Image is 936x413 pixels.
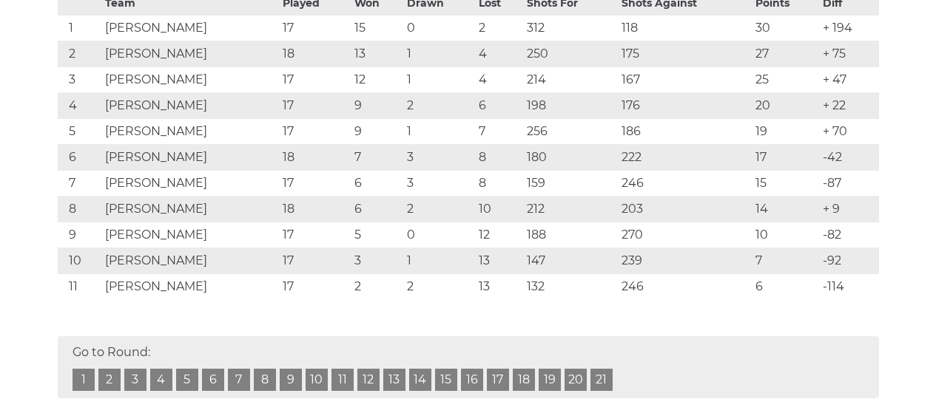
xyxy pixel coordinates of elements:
[101,41,278,67] td: [PERSON_NAME]
[523,222,618,248] td: 188
[618,67,752,93] td: 167
[58,145,102,171] td: 6
[539,369,561,391] a: 19
[279,93,351,119] td: 17
[351,119,403,145] td: 9
[254,369,276,391] a: 8
[279,145,351,171] td: 18
[403,41,475,67] td: 1
[475,171,523,197] td: 8
[351,248,403,274] td: 3
[618,119,752,145] td: 186
[403,274,475,300] td: 2
[590,369,613,391] a: 21
[523,119,618,145] td: 256
[331,369,354,391] a: 11
[475,119,523,145] td: 7
[279,67,351,93] td: 17
[351,93,403,119] td: 9
[279,119,351,145] td: 17
[58,222,102,248] td: 9
[403,16,475,41] td: 0
[101,119,278,145] td: [PERSON_NAME]
[306,369,328,391] a: 10
[101,248,278,274] td: [PERSON_NAME]
[752,171,819,197] td: 15
[475,274,523,300] td: 13
[409,369,431,391] a: 14
[523,145,618,171] td: 180
[101,67,278,93] td: [PERSON_NAME]
[819,222,879,248] td: -82
[58,16,102,41] td: 1
[101,197,278,222] td: [PERSON_NAME]
[618,16,752,41] td: 118
[279,222,351,248] td: 17
[475,41,523,67] td: 4
[618,171,752,197] td: 246
[819,197,879,222] td: + 9
[58,336,879,398] div: Go to Round:
[383,369,405,391] a: 13
[523,274,618,300] td: 132
[351,145,403,171] td: 7
[357,369,380,391] a: 12
[819,274,879,300] td: -114
[101,16,278,41] td: [PERSON_NAME]
[403,119,475,145] td: 1
[752,274,819,300] td: 6
[228,369,250,391] a: 7
[819,41,879,67] td: + 75
[487,369,509,391] a: 17
[101,222,278,248] td: [PERSON_NAME]
[523,41,618,67] td: 250
[176,369,198,391] a: 5
[752,248,819,274] td: 7
[513,369,535,391] a: 18
[351,171,403,197] td: 6
[279,171,351,197] td: 17
[403,248,475,274] td: 1
[279,248,351,274] td: 17
[351,274,403,300] td: 2
[523,171,618,197] td: 159
[752,222,819,248] td: 10
[351,67,403,93] td: 12
[819,93,879,119] td: + 22
[819,248,879,274] td: -92
[461,369,483,391] a: 16
[475,93,523,119] td: 6
[752,67,819,93] td: 25
[279,16,351,41] td: 17
[58,119,102,145] td: 5
[618,222,752,248] td: 270
[73,369,95,391] a: 1
[618,145,752,171] td: 222
[523,93,618,119] td: 198
[752,145,819,171] td: 17
[403,197,475,222] td: 2
[819,119,879,145] td: + 70
[752,41,819,67] td: 27
[618,197,752,222] td: 203
[403,222,475,248] td: 0
[475,145,523,171] td: 8
[475,197,523,222] td: 10
[101,274,278,300] td: [PERSON_NAME]
[58,274,102,300] td: 11
[752,197,819,222] td: 14
[101,171,278,197] td: [PERSON_NAME]
[523,16,618,41] td: 312
[435,369,457,391] a: 15
[403,145,475,171] td: 3
[523,197,618,222] td: 212
[475,67,523,93] td: 4
[58,93,102,119] td: 4
[819,145,879,171] td: -42
[351,41,403,67] td: 13
[618,41,752,67] td: 175
[202,369,224,391] a: 6
[101,145,278,171] td: [PERSON_NAME]
[819,16,879,41] td: + 194
[58,67,102,93] td: 3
